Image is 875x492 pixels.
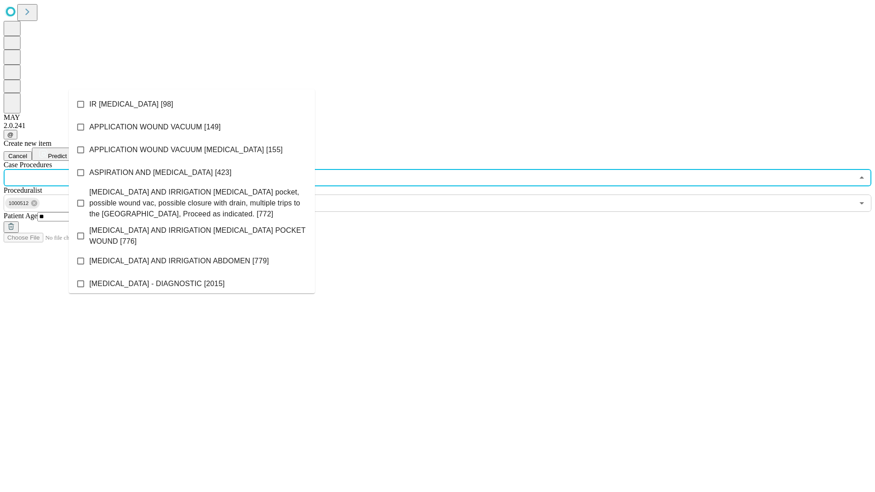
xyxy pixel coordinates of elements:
span: APPLICATION WOUND VACUUM [149] [89,122,221,133]
span: Proceduralist [4,186,42,194]
button: Cancel [4,151,32,161]
button: Open [855,197,868,210]
span: [MEDICAL_DATA] AND IRRIGATION ABDOMEN [779] [89,256,269,266]
span: [MEDICAL_DATA] - DIAGNOSTIC [2015] [89,278,225,289]
span: Scheduled Procedure [4,161,52,169]
button: Close [855,171,868,184]
span: 1000512 [5,198,32,209]
span: ASPIRATION AND [MEDICAL_DATA] [423] [89,167,232,178]
button: Predict [32,148,74,161]
span: Patient Age [4,212,37,220]
div: MAY [4,113,871,122]
span: IR [MEDICAL_DATA] [98] [89,99,173,110]
span: Create new item [4,139,51,147]
span: [MEDICAL_DATA] AND IRRIGATION [MEDICAL_DATA] POCKET WOUND [776] [89,225,308,247]
span: Cancel [8,153,27,159]
span: @ [7,131,14,138]
button: @ [4,130,17,139]
div: 2.0.241 [4,122,871,130]
span: [MEDICAL_DATA] AND IRRIGATION [MEDICAL_DATA] pocket, possible wound vac, possible closure with dr... [89,187,308,220]
div: 1000512 [5,198,40,209]
span: APPLICATION WOUND VACUUM [MEDICAL_DATA] [155] [89,144,283,155]
span: Predict [48,153,67,159]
